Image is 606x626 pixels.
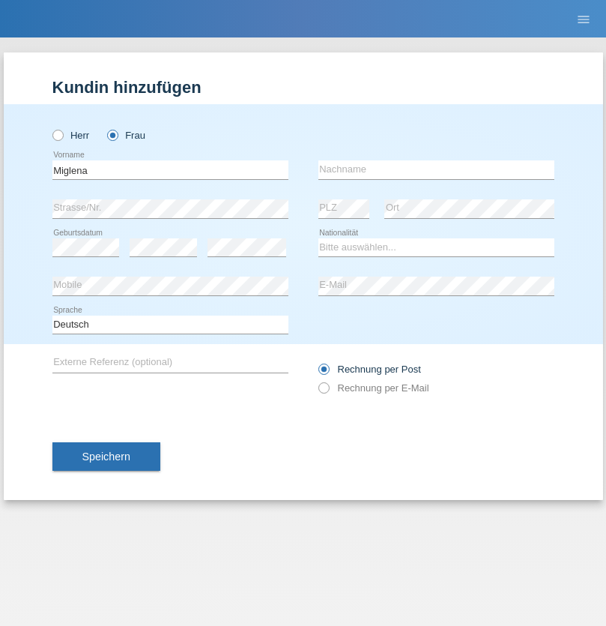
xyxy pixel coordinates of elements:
input: Rechnung per Post [318,364,328,382]
a: menu [569,14,599,23]
label: Rechnung per E-Mail [318,382,429,394]
label: Frau [107,130,145,141]
label: Herr [52,130,90,141]
input: Herr [52,130,62,139]
span: Speichern [82,451,130,463]
input: Frau [107,130,117,139]
button: Speichern [52,442,160,471]
input: Rechnung per E-Mail [318,382,328,401]
i: menu [576,12,591,27]
label: Rechnung per Post [318,364,421,375]
h1: Kundin hinzufügen [52,78,554,97]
